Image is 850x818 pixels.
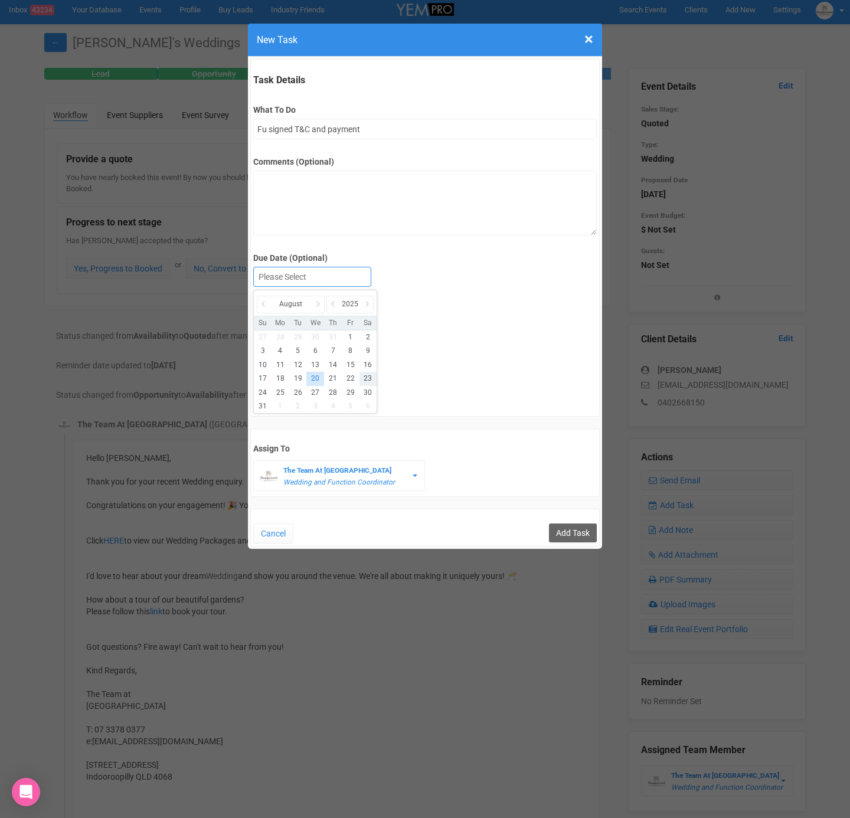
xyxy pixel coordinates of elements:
[342,400,359,413] li: 5
[257,32,593,47] h4: New Task
[12,778,40,806] div: Open Intercom Messenger
[306,331,324,344] li: 30
[359,318,377,328] li: Sa
[359,358,377,372] li: 16
[359,400,377,413] li: 6
[254,318,272,328] li: Su
[254,372,272,385] li: 17
[359,331,377,344] li: 2
[279,299,302,309] span: August
[342,386,359,400] li: 29
[272,372,289,385] li: 18
[324,400,342,413] li: 4
[324,386,342,400] li: 28
[306,400,324,413] li: 3
[260,467,277,485] img: BGLogo.jpg
[289,386,307,400] li: 26
[324,344,342,358] li: 7
[289,400,307,413] li: 2
[254,386,272,400] li: 24
[324,358,342,372] li: 14
[253,74,596,87] legend: Task Details
[253,252,596,264] label: Due Date (Optional)
[324,372,342,385] li: 21
[254,400,272,413] li: 31
[254,358,272,372] li: 10
[289,331,307,344] li: 29
[359,344,377,358] li: 9
[359,386,377,400] li: 30
[342,358,359,372] li: 15
[289,372,307,385] li: 19
[283,466,391,475] strong: The Team At [GEOGRAPHIC_DATA]
[359,372,377,385] li: 23
[289,358,307,372] li: 12
[272,331,289,344] li: 28
[253,104,596,116] label: What To Do
[306,386,324,400] li: 27
[306,358,324,372] li: 13
[342,372,359,385] li: 22
[272,400,289,413] li: 1
[253,523,293,544] button: Cancel
[306,372,324,385] li: 20
[254,344,272,358] li: 3
[342,344,359,358] li: 8
[306,318,324,328] li: We
[549,523,597,542] input: Add Task
[253,156,596,168] label: Comments (Optional)
[272,318,289,328] li: Mo
[253,443,596,454] label: Assign To
[342,318,359,328] li: Fr
[289,318,307,328] li: Tu
[254,331,272,344] li: 27
[306,344,324,358] li: 6
[289,344,307,358] li: 5
[342,299,358,309] span: 2025
[324,331,342,344] li: 31
[272,344,289,358] li: 4
[283,478,395,486] em: Wedding and Function Coordinator
[324,318,342,328] li: Th
[584,30,593,49] span: ×
[272,386,289,400] li: 25
[272,358,289,372] li: 11
[342,331,359,344] li: 1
